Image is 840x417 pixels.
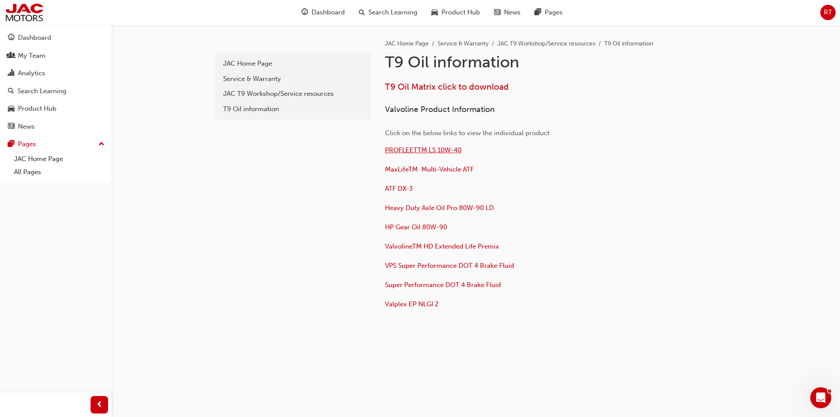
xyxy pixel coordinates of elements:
[3,101,108,117] a: Product Hub
[219,86,367,102] a: JAC T9 Workshop/Service resources
[17,86,66,96] div: Search Learning
[8,34,14,42] span: guage-icon
[3,83,108,99] a: Search Learning
[385,281,501,289] a: Super Performance DOT 4 Brake Fluid
[3,65,108,81] a: Analytics
[8,88,14,95] span: search-icon
[18,139,36,149] div: Pages
[10,152,108,166] a: JAC Home Page
[385,146,462,154] a: PROFLEETTM LS 10W-40
[820,5,836,20] button: RT
[385,105,495,114] span: Valvoline Product Information
[824,7,832,18] span: RT
[4,3,44,22] img: jac-portal
[3,119,108,135] a: News
[8,70,14,77] span: chart-icon
[98,139,105,150] span: up-icon
[385,204,494,212] a: Heavy Duty Axle Oil Pro 80W-90 LD
[385,262,514,270] a: VPS Super Performance DOT 4 Brake Fluid
[504,7,521,18] span: News
[545,7,563,18] span: Pages
[437,40,489,47] a: Service & Warranty
[8,52,14,60] span: people-icon
[8,140,14,148] span: pages-icon
[8,105,14,113] span: car-icon
[18,51,45,61] div: My Team
[96,399,103,410] span: prev-icon
[385,242,499,250] a: ValvolineTM HD Extended Life Premix
[10,165,108,179] a: All Pages
[494,7,500,18] span: news-icon
[18,122,35,132] div: News
[311,7,345,18] span: Dashboard
[368,7,417,18] span: Search Learning
[497,40,595,47] a: JAC T9 Workshop/Service resources
[352,4,424,21] a: search-iconSearch Learning
[223,74,363,84] div: Service & Warranty
[810,387,831,408] iframe: Intercom live chat
[8,123,14,131] span: news-icon
[219,102,367,117] a: T9 Oil information
[487,4,528,21] a: news-iconNews
[385,53,672,72] h1: T9 Oil information
[219,56,367,71] a: JAC Home Page
[528,4,570,21] a: pages-iconPages
[385,223,447,231] a: HP Gear Oil 80W-90
[18,104,56,114] div: Product Hub
[3,136,108,152] button: Pages
[441,7,480,18] span: Product Hub
[223,104,363,114] div: T9 Oil information
[223,59,363,69] div: JAC Home Page
[3,30,108,46] a: Dashboard
[424,4,487,21] a: car-iconProduct Hub
[385,185,413,193] a: ATF DX-3
[18,68,45,78] div: Analytics
[219,71,367,87] a: Service & Warranty
[385,165,474,173] a: MaxLifeTM Multi-Vehicle ATF
[604,39,653,49] li: T9 Oil information
[431,7,438,18] span: car-icon
[294,4,352,21] a: guage-iconDashboard
[385,129,549,137] span: Click on the below links to view the individual product
[223,89,363,99] div: JAC T9 Workshop/Service resources
[18,33,51,43] div: Dashboard
[301,7,308,18] span: guage-icon
[535,7,541,18] span: pages-icon
[3,28,108,136] button: DashboardMy TeamAnalyticsSearch LearningProduct HubNews
[385,300,439,308] a: Valplex EP NLGI 2
[359,7,365,18] span: search-icon
[385,82,509,92] a: T9 Oil Matrix click to download
[3,48,108,64] a: My Team
[385,40,429,47] a: JAC Home Page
